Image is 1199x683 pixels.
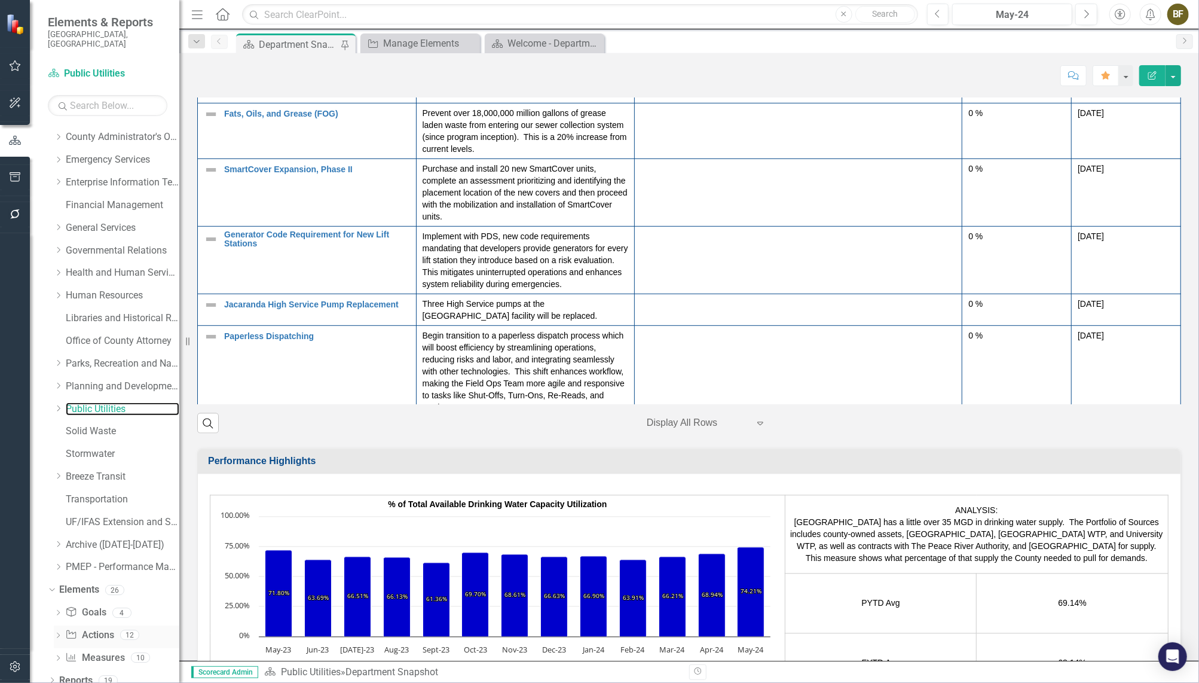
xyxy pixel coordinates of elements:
img: ClearPoint Strategy [6,13,27,34]
text: 25.00% [225,600,250,611]
path: Sept-23, 61.36. Actual. [423,563,450,637]
td: Double-Click to Edit [1072,325,1181,417]
div: 0 % [968,330,1065,341]
text: Feb-24 [621,645,646,655]
path: Jul-23, 66.51. Actual. [344,557,371,637]
text: 66.63% [544,592,565,600]
button: May-24 [952,4,1072,25]
p: Purchase and install 20 new SmartCover units, complete an assessment prioritizing and identifying... [423,163,629,222]
path: Dec-23, 66.63. Actual. [541,557,568,637]
div: May-24 [956,8,1068,22]
text: Mar-24 [659,645,685,655]
text: 0% [239,630,250,641]
path: Jun-23, 63.69. Actual. [305,560,332,637]
text: Aug-23 [384,645,409,655]
span: Scorecard Admin [191,666,258,678]
div: 4 [112,608,131,618]
td: Double-Click to Edit [416,294,635,325]
a: Public Utilities [48,67,167,81]
a: Public Utilities [66,403,179,416]
path: May-23, 71.8. Actual. [265,550,292,637]
text: 69.70% [465,590,486,599]
td: Double-Click to Edit [1072,103,1181,158]
td: Double-Click to Edit [962,103,1072,158]
td: Double-Click to Edit [1072,158,1181,226]
a: Office of County Attorney [66,334,179,348]
text: Nov-23 [502,645,527,655]
a: Actions [65,629,114,642]
span: [DATE] [1078,331,1104,340]
text: 61.36% [426,595,447,603]
span: [DATE] [1078,231,1104,241]
img: Not Defined [204,298,218,312]
img: Not Defined [204,232,218,246]
small: [GEOGRAPHIC_DATA], [GEOGRAPHIC_DATA] [48,29,167,49]
text: 71.80% [268,589,289,597]
text: 68.61% [504,591,525,599]
text: 63.91% [623,594,644,602]
text: Jan-24 [582,645,605,655]
td: Double-Click to Edit [635,325,962,417]
p: Prevent over 18,000,000 million gallons of grease laden waste from entering our sewer collection ... [423,107,629,155]
a: Jacaranda High Service Pump Replacement [224,300,410,309]
td: Double-Click to Edit Right Click for Context Menu [198,325,417,417]
a: Enterprise Information Technology [66,176,179,190]
text: Apr-24 [700,645,724,655]
td: Double-Click to Edit [635,103,962,158]
a: Measures [65,651,124,665]
path: Aug-23, 66.13. Actual. [384,557,411,637]
a: PMEP - Performance Management Enhancement Program [66,560,179,574]
div: Department Snapshot [345,666,438,678]
button: BF [1167,4,1189,25]
a: Governmental Relations [66,244,179,258]
path: Apr-24, 68.94. Actual. [699,554,726,637]
td: Double-Click to Edit [635,294,962,325]
a: Archive ([DATE]-[DATE]) [66,538,179,552]
a: Welcome - Department Snapshot [488,36,601,51]
td: Double-Click to Edit Right Click for Context Menu [198,158,417,226]
td: Double-Click to Edit [962,226,1072,294]
div: » [264,666,680,679]
div: 0 % [968,107,1065,119]
td: Double-Click to Edit Right Click for Context Menu [198,226,417,294]
text: May-24 [738,645,764,655]
text: 66.13% [387,593,408,601]
td: Double-Click to Edit [416,226,635,294]
text: 63.69% [308,594,329,602]
td: Double-Click to Edit Right Click for Context Menu [198,294,417,325]
a: Elements [59,583,99,597]
text: [DATE]-23 [340,645,374,655]
td: Double-Click to Edit [962,294,1072,325]
span: Search [872,9,898,19]
a: Solid Waste [66,425,179,438]
text: 100.00% [221,510,250,521]
input: Search ClearPoint... [242,4,917,25]
span: [DATE] [1078,164,1104,173]
td: PYTD Avg [785,574,977,633]
p: Begin transition to a paperless dispatch process which will boost efficiency by streamlining oper... [423,330,629,413]
a: Goals [65,606,106,620]
div: Manage Elements [383,36,477,51]
td: Double-Click to Edit [416,103,635,158]
text: 66.51% [347,592,368,600]
text: Oct-23 [464,645,487,655]
td: Double-Click to Edit [962,325,1072,417]
div: 26 [105,585,124,595]
path: Nov-23, 68.61. Actual. [501,554,528,637]
text: Sept-23 [423,645,449,655]
td: Double-Click to Edit [635,158,962,226]
td: Double-Click to Edit [1072,226,1181,294]
a: Fats, Oils, and Grease (FOG) [224,109,410,118]
a: SmartCover Expansion, Phase II [224,165,410,174]
p: Three High Service pumps at the [GEOGRAPHIC_DATA] facility will be replaced. [423,298,629,322]
span: Elements & Reports [48,15,167,29]
div: Open Intercom Messenger [1158,642,1187,671]
text: 74.21% [741,587,761,596]
a: Financial Management [66,199,179,212]
td: 69.14% [977,574,1169,633]
text: 50.00% [225,571,250,581]
div: Welcome - Department Snapshot [507,36,601,51]
td: Double-Click to Edit [962,158,1072,226]
img: Not Defined [204,330,218,344]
